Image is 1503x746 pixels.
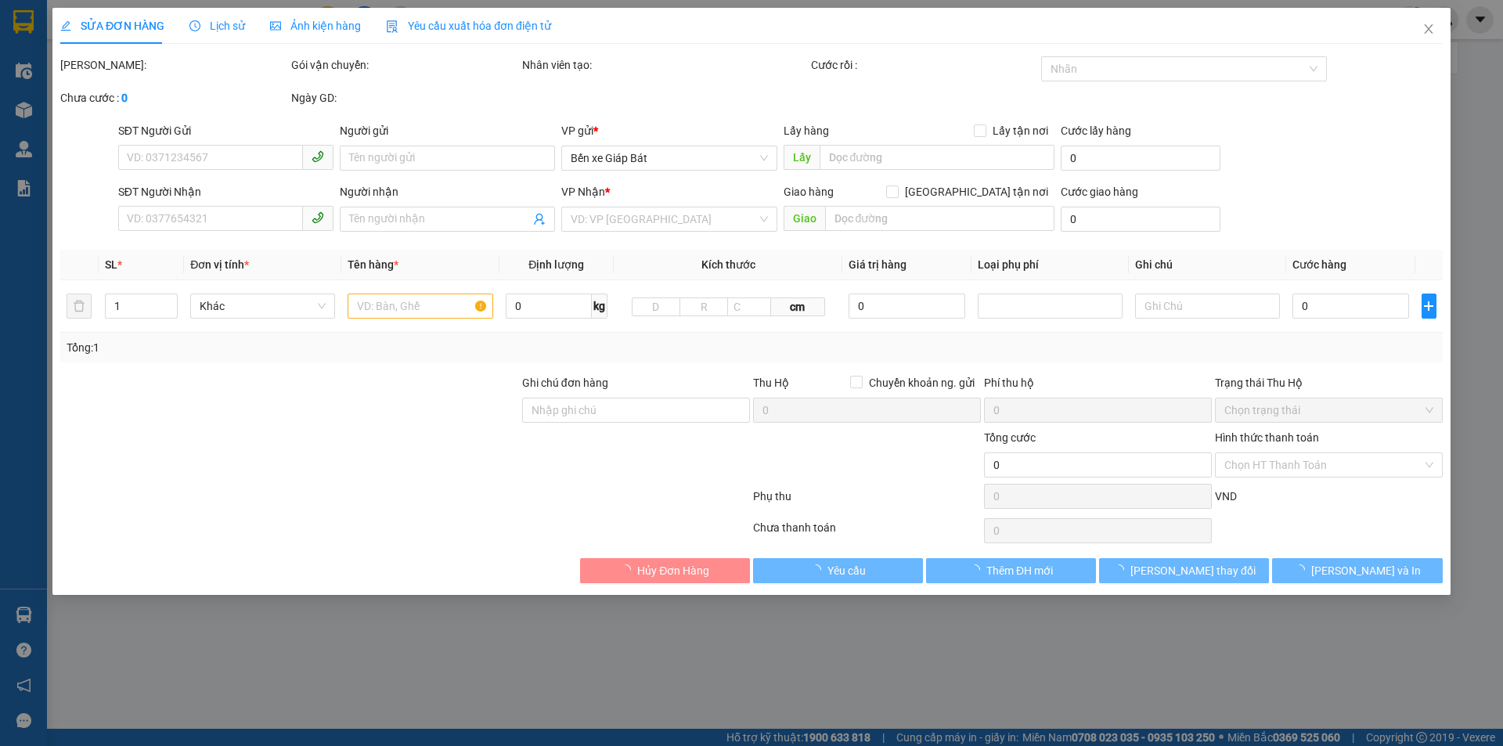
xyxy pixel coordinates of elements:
span: loading [969,564,986,575]
div: Gói vận chuyển: [291,56,519,74]
span: edit [60,20,71,31]
span: VND [1215,490,1237,503]
span: Cước hàng [1293,258,1347,271]
span: [PERSON_NAME] và In [1311,562,1421,579]
div: Người gửi [340,122,555,139]
span: Kích thước [701,258,755,271]
img: icon [386,20,398,33]
span: phone [312,150,324,163]
span: Yêu cầu [827,562,866,579]
span: Giao [784,206,825,231]
button: delete [67,294,92,319]
label: Ghi chú đơn hàng [522,377,608,389]
input: D [632,297,680,316]
button: Thêm ĐH mới [926,558,1096,583]
span: picture [270,20,281,31]
button: Hủy Đơn Hàng [580,558,750,583]
span: loading [810,564,827,575]
input: Cước giao hàng [1061,207,1220,232]
div: Phụ thu [751,488,982,515]
span: Khác [200,294,326,318]
span: user-add [534,213,546,225]
div: Chưa thanh toán [751,519,982,546]
input: C [727,297,771,316]
span: Giá trị hàng [849,258,907,271]
span: Lịch sử [189,20,245,32]
div: Người nhận [340,183,555,200]
span: cm [771,297,824,316]
span: Tên hàng [348,258,399,271]
input: R [679,297,728,316]
div: SĐT Người Gửi [118,122,333,139]
span: loading [1113,564,1130,575]
span: Lấy hàng [784,124,829,137]
span: loading [1294,564,1311,575]
label: Hình thức thanh toán [1215,431,1319,444]
th: Ghi chú [1129,250,1286,280]
span: Đơn vị tính [191,258,250,271]
span: loading [620,564,637,575]
input: VD: Bàn, Ghế [348,294,493,319]
span: Ảnh kiện hàng [270,20,361,32]
button: [PERSON_NAME] thay đổi [1099,558,1269,583]
div: VP gửi [562,122,777,139]
span: SL [105,258,117,271]
div: SĐT Người Nhận [118,183,333,200]
span: Yêu cầu xuất hóa đơn điện tử [386,20,551,32]
span: close [1422,23,1435,35]
input: Ghi chú đơn hàng [522,398,750,423]
span: phone [312,211,324,224]
span: SỬA ĐƠN HÀNG [60,20,164,32]
button: Yêu cầu [753,558,923,583]
input: Dọc đường [825,206,1054,231]
button: plus [1422,294,1436,319]
label: Cước giao hàng [1061,186,1138,198]
span: Lấy tận nơi [986,122,1054,139]
b: 0 [121,92,128,104]
label: Cước lấy hàng [1061,124,1131,137]
input: Cước lấy hàng [1061,146,1220,171]
span: Bến xe Giáp Bát [571,146,768,170]
span: Thu Hộ [753,377,789,389]
span: Hủy Đơn Hàng [637,562,709,579]
span: VP Nhận [562,186,606,198]
button: [PERSON_NAME] và In [1273,558,1443,583]
span: Chuyển khoản ng. gửi [863,374,981,391]
span: [PERSON_NAME] thay đổi [1130,562,1256,579]
div: Chưa cước : [60,89,288,106]
span: clock-circle [189,20,200,31]
div: Tổng: 1 [67,339,580,356]
div: Trạng thái Thu Hộ [1215,374,1443,391]
span: Tổng cước [984,431,1036,444]
div: Ngày GD: [291,89,519,106]
span: Định lượng [528,258,584,271]
span: Lấy [784,145,820,170]
input: Dọc đường [820,145,1054,170]
div: [PERSON_NAME]: [60,56,288,74]
span: Giao hàng [784,186,834,198]
div: Cước rồi : [811,56,1039,74]
div: Nhân viên tạo: [522,56,808,74]
input: Ghi Chú [1135,294,1280,319]
button: Close [1407,8,1451,52]
span: [GEOGRAPHIC_DATA] tận nơi [899,183,1054,200]
div: Phí thu hộ [984,374,1212,398]
span: kg [592,294,607,319]
span: Chọn trạng thái [1224,398,1433,422]
th: Loại phụ phí [971,250,1129,280]
span: Thêm ĐH mới [986,562,1053,579]
span: plus [1422,300,1436,312]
